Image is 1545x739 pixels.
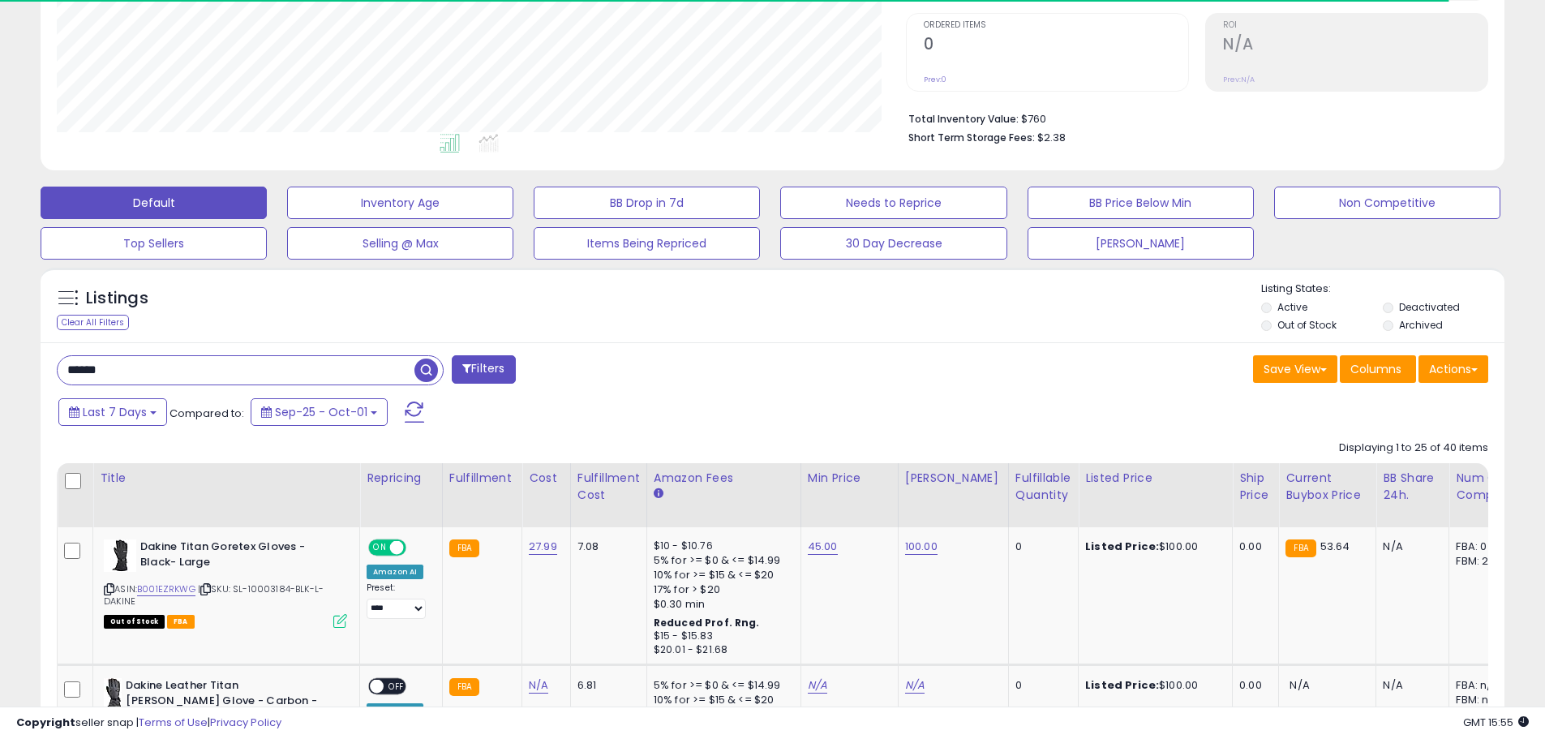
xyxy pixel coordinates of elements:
[1463,715,1529,730] span: 2025-10-10 15:55 GMT
[370,541,390,555] span: ON
[1383,470,1442,504] div: BB Share 24h.
[924,35,1188,57] h2: 0
[654,678,788,693] div: 5% for >= $0 & <= $14.99
[16,715,281,731] div: seller snap | |
[100,470,353,487] div: Title
[452,355,515,384] button: Filters
[210,715,281,730] a: Privacy Policy
[1277,318,1337,332] label: Out of Stock
[1028,227,1254,260] button: [PERSON_NAME]
[367,582,430,619] div: Preset:
[1456,539,1509,554] div: FBA: 0
[577,470,640,504] div: Fulfillment Cost
[1223,75,1255,84] small: Prev: N/A
[137,582,195,596] a: B001EZRKWG
[924,21,1188,30] span: Ordered Items
[1340,355,1416,383] button: Columns
[1239,470,1272,504] div: Ship Price
[780,187,1006,219] button: Needs to Reprice
[529,539,557,555] a: 27.99
[126,678,323,728] b: Dakine Leather Titan [PERSON_NAME] Glove - Carbon - L
[1037,130,1066,145] span: $2.38
[654,643,788,657] div: $20.01 - $21.68
[404,541,430,555] span: OFF
[1339,440,1488,456] div: Displaying 1 to 25 of 40 items
[104,678,122,711] img: 41ifMEataiL._SL40_.jpg
[1015,539,1066,554] div: 0
[905,470,1002,487] div: [PERSON_NAME]
[1015,470,1071,504] div: Fulfillable Quantity
[367,470,436,487] div: Repricing
[654,470,794,487] div: Amazon Fees
[1399,300,1460,314] label: Deactivated
[534,227,760,260] button: Items Being Repriced
[287,227,513,260] button: Selling @ Max
[1028,187,1254,219] button: BB Price Below Min
[1085,677,1159,693] b: Listed Price:
[780,227,1006,260] button: 30 Day Decrease
[104,539,347,626] div: ASIN:
[167,615,195,629] span: FBA
[577,539,634,554] div: 7.08
[104,539,136,572] img: 31CxACDN1IL._SL40_.jpg
[654,582,788,597] div: 17% for > $20
[905,539,938,555] a: 100.00
[1350,361,1401,377] span: Columns
[1015,678,1066,693] div: 0
[808,539,838,555] a: 45.00
[1261,281,1504,297] p: Listing States:
[1320,539,1350,554] span: 53.64
[924,75,946,84] small: Prev: 0
[1239,678,1266,693] div: 0.00
[808,677,827,694] a: N/A
[654,539,788,553] div: $10 - $10.76
[449,539,479,557] small: FBA
[41,227,267,260] button: Top Sellers
[1285,539,1315,557] small: FBA
[908,131,1035,144] b: Short Term Storage Fees:
[384,680,410,694] span: OFF
[1239,539,1266,554] div: 0.00
[654,487,663,501] small: Amazon Fees.
[577,678,634,693] div: 6.81
[808,470,891,487] div: Min Price
[905,677,925,694] a: N/A
[654,629,788,643] div: $15 - $15.83
[1223,21,1487,30] span: ROI
[1223,35,1487,57] h2: N/A
[1399,318,1443,332] label: Archived
[654,553,788,568] div: 5% for >= $0 & <= $14.99
[654,616,760,629] b: Reduced Prof. Rng.
[287,187,513,219] button: Inventory Age
[1277,300,1307,314] label: Active
[1290,677,1309,693] span: N/A
[1383,539,1436,554] div: N/A
[1085,539,1159,554] b: Listed Price:
[449,678,479,696] small: FBA
[41,187,267,219] button: Default
[1085,678,1220,693] div: $100.00
[58,398,167,426] button: Last 7 Days
[1456,470,1515,504] div: Num of Comp.
[16,715,75,730] strong: Copyright
[1456,554,1509,569] div: FBM: 2
[104,582,324,607] span: | SKU: SL-10003184-BLK-L-DAKINE
[86,287,148,310] h5: Listings
[275,404,367,420] span: Sep-25 - Oct-01
[529,677,548,694] a: N/A
[57,315,129,330] div: Clear All Filters
[139,715,208,730] a: Terms of Use
[251,398,388,426] button: Sep-25 - Oct-01
[908,112,1019,126] b: Total Inventory Value:
[1085,470,1225,487] div: Listed Price
[140,539,337,574] b: Dakine Titan Goretex Gloves - Black- Large
[1418,355,1488,383] button: Actions
[449,470,515,487] div: Fulfillment
[367,565,423,579] div: Amazon AI
[1456,678,1509,693] div: FBA: n/a
[908,108,1476,127] li: $760
[534,187,760,219] button: BB Drop in 7d
[1383,678,1436,693] div: N/A
[170,406,244,421] span: Compared to:
[1085,539,1220,554] div: $100.00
